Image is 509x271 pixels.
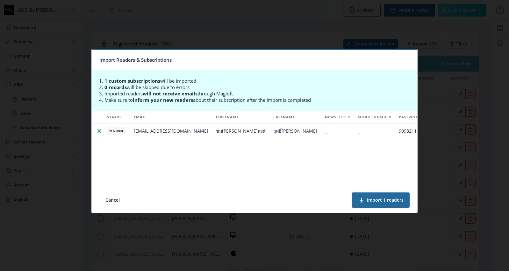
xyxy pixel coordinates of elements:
button: Cancel [99,192,126,208]
span: ชม[PERSON_NAME]พงศ์ [216,128,266,134]
span: [EMAIL_ADDRESS][DOMAIN_NAME] [134,128,208,134]
li: Make sure to about their subscription after the Import is completed [104,97,414,103]
li: will be imported [104,78,414,84]
span: 909821130 [399,128,422,134]
th: Status [103,111,130,124]
span: ฤทธิ์[PERSON_NAME] [273,128,317,134]
span: ⎯ [358,128,360,134]
nb-card-header: Import Readers & Subscriptions [92,50,417,70]
li: Imported readers through Magloft [104,90,414,97]
th: lastname [269,111,321,124]
th: password [395,111,426,124]
b: 0 records [104,84,127,90]
th: firstname [212,111,269,124]
span: PENDING [107,127,126,135]
button: Import 1 readers [352,192,410,208]
b: inform your new readers [133,97,193,103]
b: 1 custom subscriptions [104,78,160,84]
th: newsletter [321,111,354,124]
th: email [130,111,212,124]
li: will be skipped due to errors [104,84,414,90]
b: will not receive emails [143,90,197,97]
th: mobileNumber [354,111,395,124]
span: ⎯ [325,128,327,134]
